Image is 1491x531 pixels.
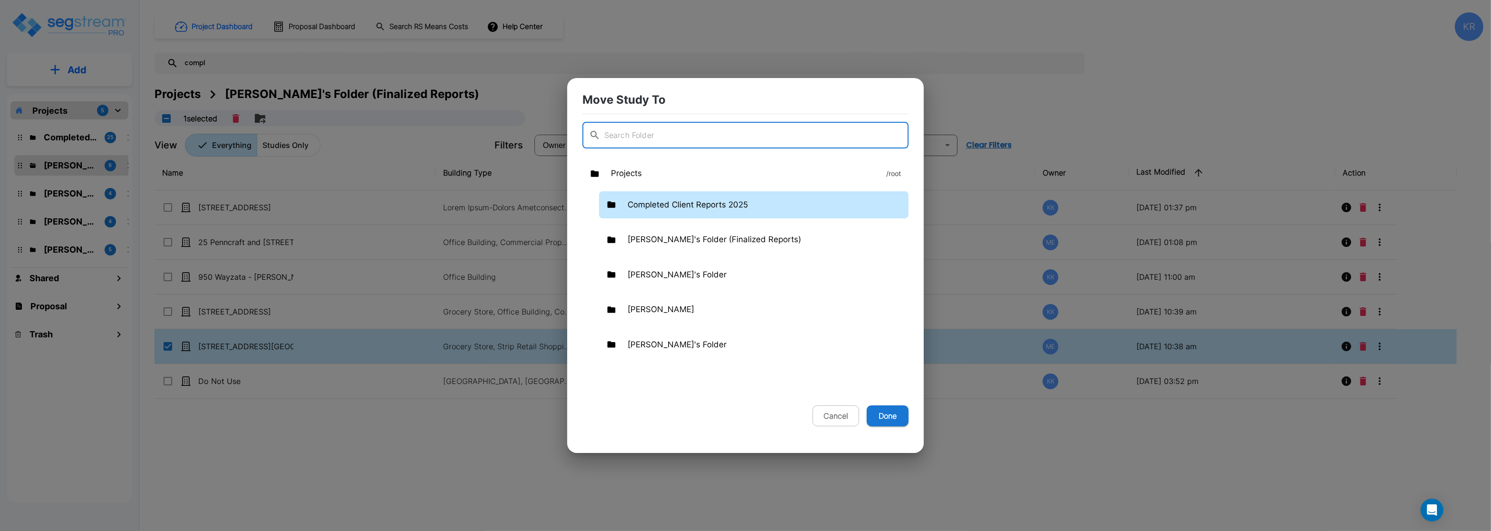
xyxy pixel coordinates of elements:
p: [PERSON_NAME]'s Folder [628,269,726,281]
p: /root [886,168,901,178]
p: [PERSON_NAME]'s Folder (Finalized Reports) [628,234,801,246]
p: Projects [611,167,642,180]
button: Done [867,405,909,426]
input: Search Folder [604,122,909,148]
p: Completed Client Reports 2025 [628,199,748,211]
p: [PERSON_NAME]'s Folder [628,339,726,351]
p: Move Study To [582,93,909,106]
p: [PERSON_NAME] [628,304,694,316]
button: Cancel [813,405,859,426]
div: Open Intercom Messenger [1421,499,1443,521]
